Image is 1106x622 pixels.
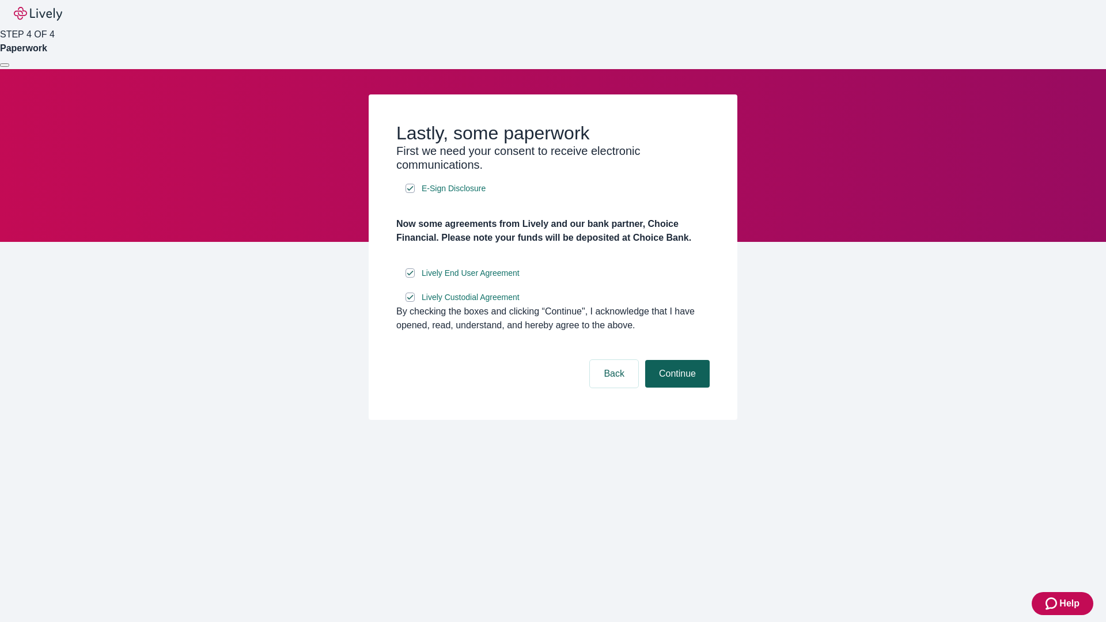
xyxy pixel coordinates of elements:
span: Lively Custodial Agreement [422,291,520,304]
span: E-Sign Disclosure [422,183,486,195]
h2: Lastly, some paperwork [396,122,710,144]
svg: Zendesk support icon [1046,597,1059,610]
button: Back [590,360,638,388]
div: By checking the boxes and clicking “Continue", I acknowledge that I have opened, read, understand... [396,305,710,332]
a: e-sign disclosure document [419,266,522,280]
span: Help [1059,597,1080,610]
a: e-sign disclosure document [419,181,488,196]
button: Zendesk support iconHelp [1032,592,1093,615]
img: Lively [14,7,62,21]
h3: First we need your consent to receive electronic communications. [396,144,710,172]
a: e-sign disclosure document [419,290,522,305]
button: Continue [645,360,710,388]
h4: Now some agreements from Lively and our bank partner, Choice Financial. Please note your funds wi... [396,217,710,245]
span: Lively End User Agreement [422,267,520,279]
